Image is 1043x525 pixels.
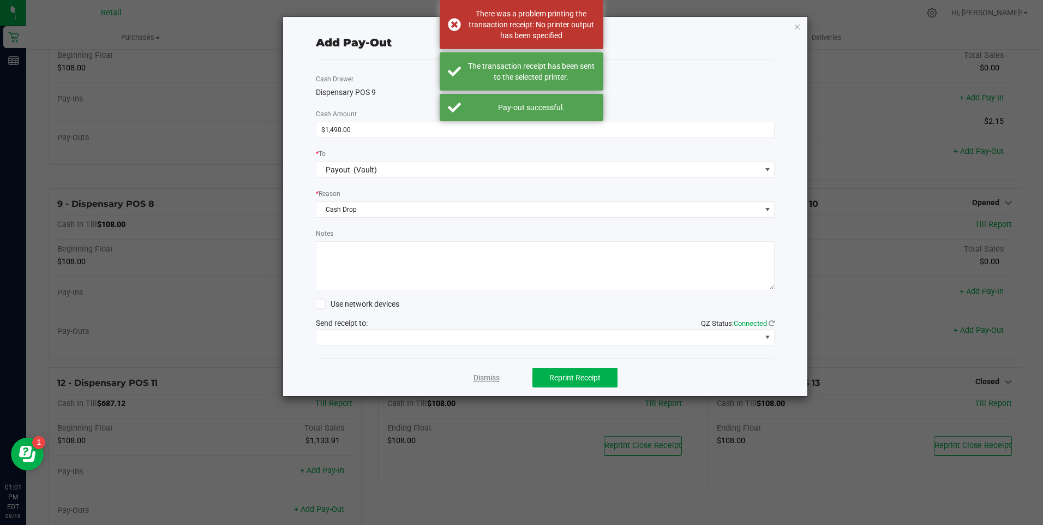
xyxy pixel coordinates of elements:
[467,8,595,41] div: There was a problem printing the transaction receipt: No printer output has been specified
[316,229,333,238] label: Notes
[549,373,601,382] span: Reprint Receipt
[467,102,595,113] div: Pay-out successful.
[316,34,392,51] div: Add Pay-Out
[734,319,767,327] span: Connected
[316,149,326,159] label: To
[473,372,500,384] a: Dismiss
[316,319,368,327] span: Send receipt to:
[316,202,761,217] span: Cash Drop
[532,368,618,387] button: Reprint Receipt
[316,87,775,98] div: Dispensary POS 9
[353,165,377,174] span: (Vault)
[11,438,44,470] iframe: Resource center
[316,189,340,199] label: Reason
[326,165,350,174] span: Payout
[316,74,353,84] label: Cash Drawer
[32,436,45,449] iframe: Resource center unread badge
[467,61,595,82] div: The transaction receipt has been sent to the selected printer.
[316,299,399,310] label: Use network devices
[701,319,775,327] span: QZ Status:
[316,110,357,118] span: Cash Amount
